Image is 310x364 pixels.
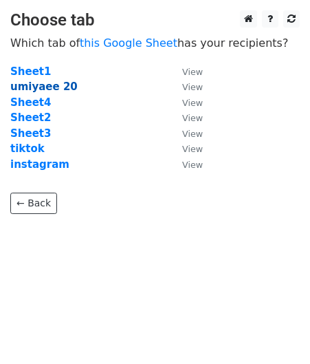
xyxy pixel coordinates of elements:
[168,111,203,124] a: View
[10,111,51,124] a: Sheet2
[10,158,69,171] a: instagram
[182,129,203,139] small: View
[168,81,203,93] a: View
[10,127,51,140] a: Sheet3
[10,36,300,50] p: Which tab of has your recipients?
[168,158,203,171] a: View
[182,98,203,108] small: View
[80,36,177,50] a: this Google Sheet
[10,142,45,155] a: tiktok
[182,82,203,92] small: View
[182,113,203,123] small: View
[168,127,203,140] a: View
[10,96,51,109] a: Sheet4
[182,144,203,154] small: View
[10,65,51,78] a: Sheet1
[168,142,203,155] a: View
[182,160,203,170] small: View
[182,67,203,77] small: View
[168,96,203,109] a: View
[241,298,310,364] iframe: Chat Widget
[168,65,203,78] a: View
[10,81,78,93] a: umiyaee 20
[10,10,300,30] h3: Choose tab
[10,193,57,214] a: ← Back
